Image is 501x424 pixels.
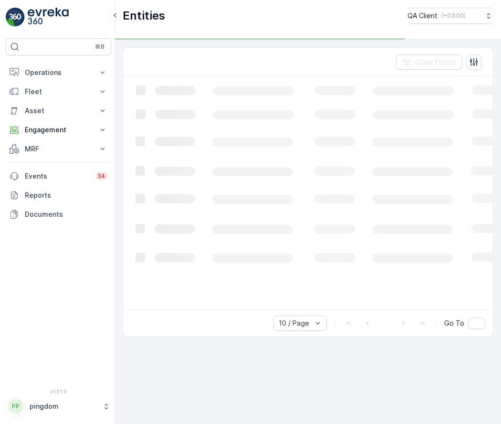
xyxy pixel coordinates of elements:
[6,8,25,27] img: logo
[95,43,104,51] p: ⌘B
[30,402,98,411] p: pingdom
[25,106,92,116] p: Asset
[6,139,111,159] button: MRF
[25,191,107,200] p: Reports
[25,171,90,181] p: Events
[28,8,69,27] img: logo_light-DOdMpM7g.png
[25,144,92,154] p: MRF
[97,172,105,180] p: 34
[6,186,111,205] a: Reports
[444,318,464,328] span: Go To
[6,205,111,224] a: Documents
[6,63,111,82] button: Operations
[415,57,457,67] p: Clear Filters
[441,12,466,20] p: ( +03:00 )
[6,396,111,416] button: PPpingdom
[407,8,493,24] button: QA Client(+03:00)
[6,101,111,120] button: Asset
[396,54,462,70] button: Clear Filters
[6,389,111,394] span: v 1.51.0
[6,167,111,186] a: Events34
[25,125,92,135] p: Engagement
[407,11,438,21] p: QA Client
[6,120,111,139] button: Engagement
[8,399,23,414] div: PP
[25,68,92,77] p: Operations
[123,8,165,23] p: Entities
[25,87,92,96] p: Fleet
[25,210,107,219] p: Documents
[6,82,111,101] button: Fleet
